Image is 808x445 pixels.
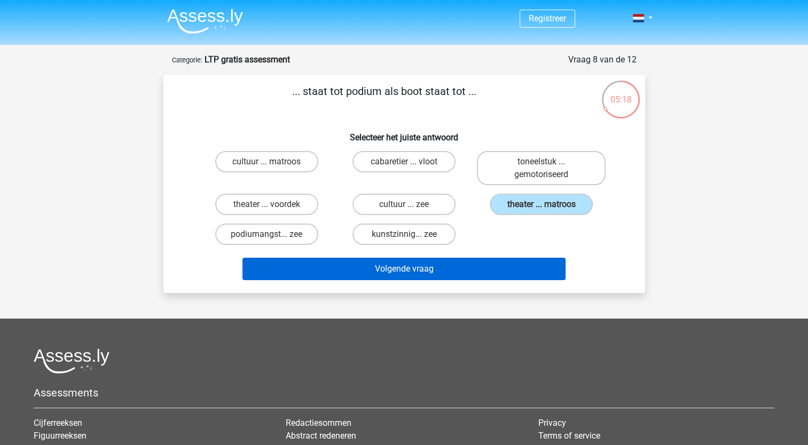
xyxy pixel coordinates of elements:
h5: Assessments [34,386,774,399]
label: cultuur ... zee [352,194,456,215]
img: Assessly [167,9,243,34]
a: Cijferreeksen [34,418,82,428]
label: cabaretier ... vloot [352,151,456,172]
label: toneelstuk ... gemotoriseerd [477,151,606,185]
label: theater ... matroos [490,194,593,215]
small: Categorie: [172,56,202,64]
a: Abstract redeneren [286,431,356,441]
div: 05:18 [601,80,641,106]
a: Terms of service [538,431,600,441]
h6: Selecteer het juiste antwoord [181,124,628,142]
p: ... staat tot podium als boot staat tot ... [181,83,588,115]
a: Privacy [538,418,566,428]
label: cultuur ... matroos [215,151,318,172]
img: Assessly logo [34,348,109,374]
div: Vraag 8 van de 12 [568,53,637,66]
a: Registreer [529,13,566,23]
label: podiumangst... zee [215,224,318,245]
button: Volgende vraag [242,258,566,280]
label: kunstzinnig... zee [352,224,456,245]
a: Figuurreeksen [34,431,87,441]
a: Redactiesommen [286,418,351,428]
label: theater ... voordek [215,194,318,215]
strong: LTP gratis assessment [205,54,290,65]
